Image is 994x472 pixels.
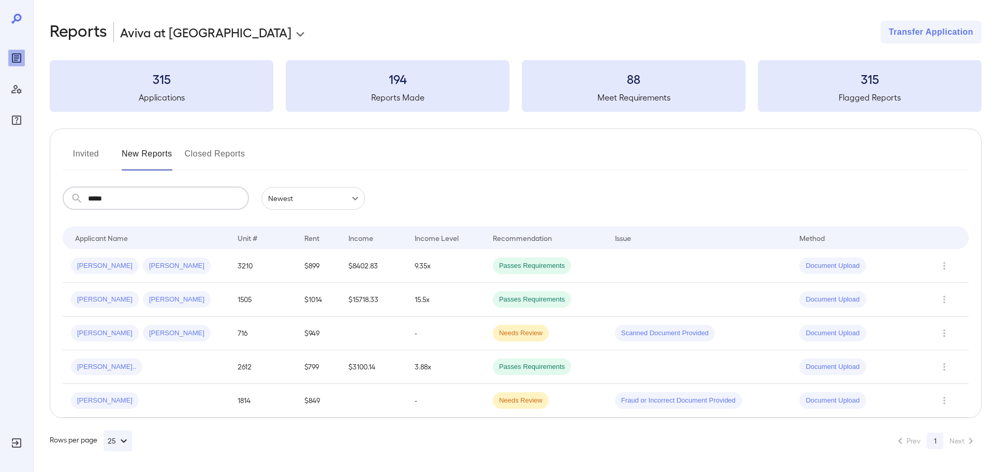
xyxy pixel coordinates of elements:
[238,232,257,244] div: Unit #
[522,70,745,87] h3: 88
[296,249,340,283] td: $899
[493,396,549,406] span: Needs Review
[406,317,485,350] td: -
[296,350,340,384] td: $799
[185,146,245,170] button: Closed Reports
[304,232,321,244] div: Rent
[340,249,407,283] td: $8402.83
[229,317,296,350] td: 716
[406,384,485,418] td: -
[415,232,459,244] div: Income Level
[522,91,745,104] h5: Meet Requirements
[758,70,982,87] h3: 315
[8,112,25,128] div: FAQ
[229,384,296,418] td: 1814
[936,325,953,341] button: Row Actions
[348,232,373,244] div: Income
[143,261,211,271] span: [PERSON_NAME]
[50,91,273,104] h5: Applications
[340,350,407,384] td: $3100.14
[104,431,132,451] button: 25
[799,328,866,338] span: Document Upload
[889,433,982,449] nav: pagination navigation
[71,295,139,305] span: [PERSON_NAME]
[143,295,211,305] span: [PERSON_NAME]
[286,70,509,87] h3: 194
[286,91,509,104] h5: Reports Made
[799,396,866,406] span: Document Upload
[75,232,128,244] div: Applicant Name
[493,328,549,338] span: Needs Review
[71,362,142,372] span: [PERSON_NAME]..
[120,24,291,40] p: Aviva at [GEOGRAPHIC_DATA]
[615,328,715,338] span: Scanned Document Provided
[340,283,407,317] td: $15718.33
[71,261,139,271] span: [PERSON_NAME]
[8,435,25,451] div: Log Out
[493,232,552,244] div: Recommendation
[936,291,953,308] button: Row Actions
[50,60,982,112] summary: 315Applications194Reports Made88Meet Requirements315Flagged Reports
[936,359,953,375] button: Row Actions
[296,384,340,418] td: $849
[758,91,982,104] h5: Flagged Reports
[122,146,172,170] button: New Reports
[296,317,340,350] td: $949
[799,295,866,305] span: Document Upload
[229,249,296,283] td: 3210
[71,396,139,406] span: [PERSON_NAME]
[406,283,485,317] td: 15.5x
[493,362,571,372] span: Passes Requirements
[71,328,139,338] span: [PERSON_NAME]
[63,146,109,170] button: Invited
[8,50,25,66] div: Reports
[50,70,273,87] h3: 315
[50,431,132,451] div: Rows per page
[936,258,953,274] button: Row Actions
[229,350,296,384] td: 2612
[936,392,953,409] button: Row Actions
[261,187,365,210] div: Newest
[229,283,296,317] td: 1505
[406,350,485,384] td: 3.88x
[615,396,742,406] span: Fraud or Incorrect Document Provided
[881,21,982,44] button: Transfer Application
[50,21,107,44] h2: Reports
[493,261,571,271] span: Passes Requirements
[8,81,25,97] div: Manage Users
[296,283,340,317] td: $1014
[799,261,866,271] span: Document Upload
[143,328,211,338] span: [PERSON_NAME]
[927,433,943,449] button: page 1
[615,232,632,244] div: Issue
[493,295,571,305] span: Passes Requirements
[799,232,825,244] div: Method
[406,249,485,283] td: 9.35x
[799,362,866,372] span: Document Upload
